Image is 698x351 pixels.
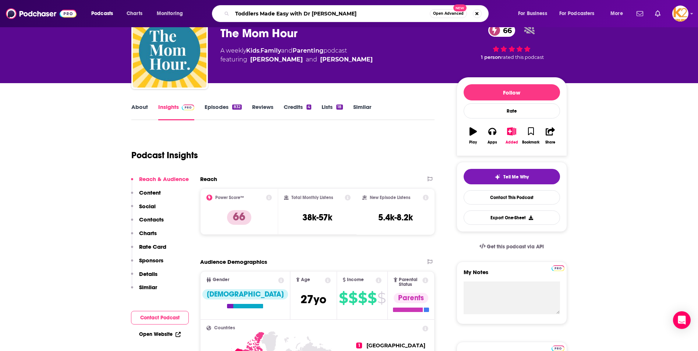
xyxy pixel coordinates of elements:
[433,12,464,15] span: Open Advanced
[133,14,206,88] img: The Mom Hour
[261,47,281,54] a: Family
[673,311,691,329] div: Open Intercom Messenger
[554,8,605,19] button: open menu
[293,47,323,54] a: Parenting
[672,6,688,22] img: User Profile
[358,292,367,304] span: $
[552,264,564,271] a: Pro website
[336,104,343,110] div: 18
[552,265,564,271] img: Podchaser Pro
[488,140,497,145] div: Apps
[139,175,189,182] p: Reach & Audience
[348,292,357,304] span: $
[320,55,373,64] a: Sarah Powers
[213,277,229,282] span: Gender
[453,4,467,11] span: New
[205,103,241,120] a: Episodes832
[131,175,189,189] button: Reach & Audience
[521,123,541,149] button: Bookmark
[139,257,163,264] p: Sponsors
[474,238,550,256] a: Get this podcast via API
[378,212,413,223] h3: 5.4k-8.2k
[131,257,163,270] button: Sponsors
[322,103,343,120] a: Lists18
[202,289,288,299] div: [DEMOGRAPHIC_DATA]
[339,292,348,304] span: $
[506,140,518,145] div: Added
[220,46,373,64] div: A weekly podcast
[219,5,496,22] div: Search podcasts, credits, & more...
[301,292,326,306] span: 27 yo
[518,8,547,19] span: For Business
[131,311,189,325] button: Contact Podcast
[394,293,428,303] div: Parents
[488,24,515,37] a: 66
[139,203,156,210] p: Social
[464,169,560,184] button: tell me why sparkleTell Me Why
[356,343,362,348] span: 1
[301,277,310,282] span: Age
[200,258,267,265] h2: Audience Demographics
[347,277,364,282] span: Income
[559,8,595,19] span: For Podcasters
[672,6,688,22] button: Show profile menu
[487,244,544,250] span: Get this podcast via API
[131,284,157,297] button: Similar
[139,230,157,237] p: Charts
[483,123,502,149] button: Apps
[139,284,157,291] p: Similar
[131,243,166,257] button: Rate Card
[503,174,529,180] span: Tell Me Why
[6,7,77,21] img: Podchaser - Follow, Share and Rate Podcasts
[464,84,560,100] button: Follow
[291,195,333,200] h2: Total Monthly Listens
[541,123,560,149] button: Share
[605,8,632,19] button: open menu
[353,103,371,120] a: Similar
[307,104,311,110] div: 4
[131,230,157,243] button: Charts
[152,8,192,19] button: open menu
[469,140,477,145] div: Play
[252,103,273,120] a: Reviews
[250,55,303,64] a: Meagan Francis
[131,103,148,120] a: About
[131,203,156,216] button: Social
[157,8,183,19] span: Monitoring
[481,54,501,60] span: 1 person
[284,103,311,120] a: Credits4
[501,54,544,60] span: rated this podcast
[214,326,235,330] span: Countries
[131,270,157,284] button: Details
[464,210,560,225] button: Export One-Sheet
[131,189,161,203] button: Content
[464,190,560,205] a: Contact This Podcast
[502,123,521,149] button: Added
[158,103,195,120] a: InsightsPodchaser Pro
[430,9,467,18] button: Open AdvancedNew
[127,8,142,19] span: Charts
[139,243,166,250] p: Rate Card
[232,8,430,19] input: Search podcasts, credits, & more...
[200,175,217,182] h2: Reach
[464,103,560,118] div: Rate
[302,212,332,223] h3: 38k-57k
[306,55,317,64] span: and
[610,8,623,19] span: More
[457,19,567,65] div: 66 1 personrated this podcast
[259,47,261,54] span: ,
[246,47,259,54] a: Kids
[220,55,373,64] span: featuring
[464,123,483,149] button: Play
[281,47,293,54] span: and
[652,7,663,20] a: Show notifications dropdown
[496,24,515,37] span: 66
[495,174,500,180] img: tell me why sparkle
[122,8,147,19] a: Charts
[545,140,555,145] div: Share
[464,269,560,281] label: My Notes
[368,292,376,304] span: $
[215,195,244,200] h2: Power Score™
